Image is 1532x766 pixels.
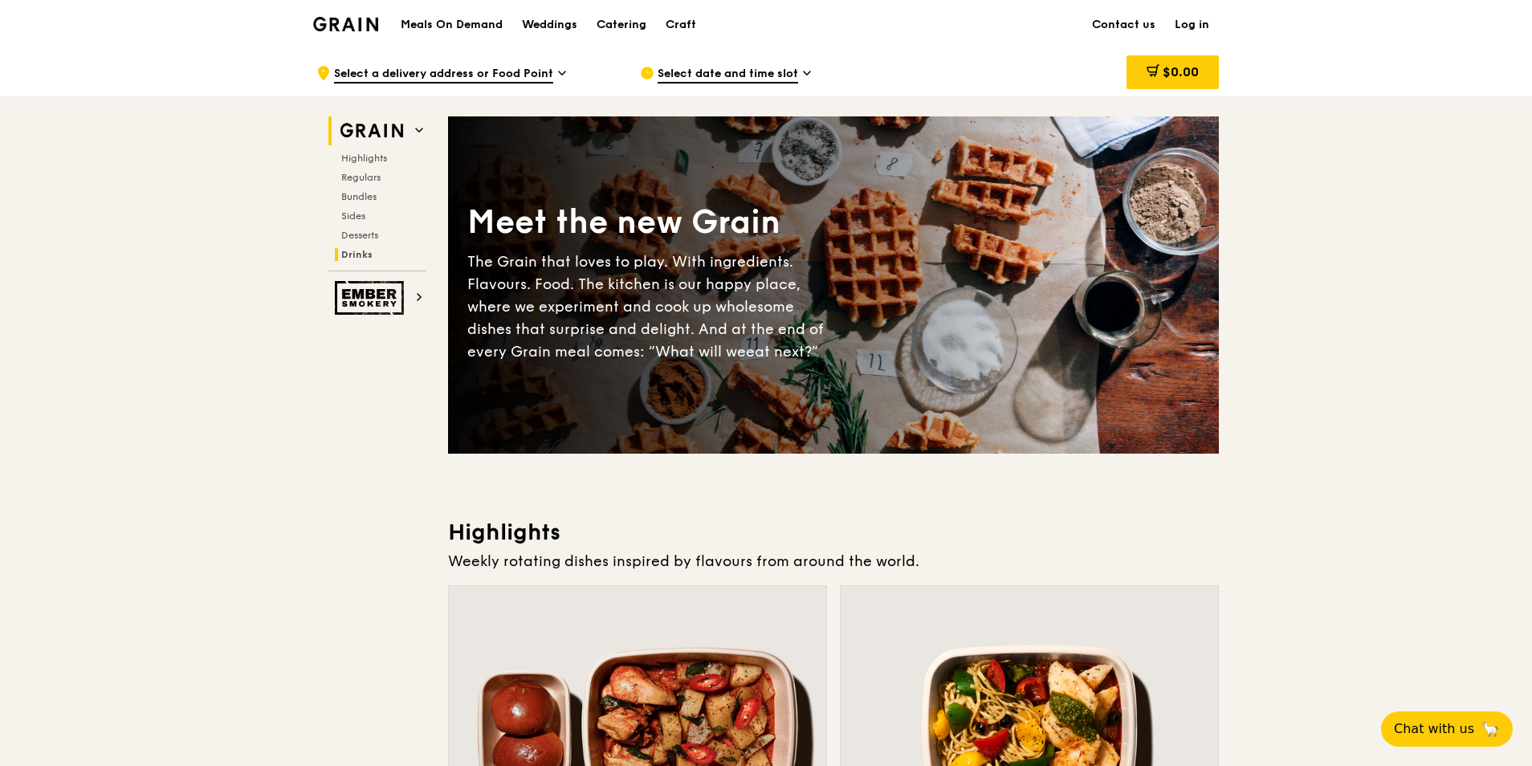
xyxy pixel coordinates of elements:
h1: Meals On Demand [401,17,503,33]
img: Grain web logo [335,116,409,145]
button: Chat with us🦙 [1381,711,1513,747]
a: Weddings [512,1,587,49]
span: Highlights [341,153,387,164]
div: Weddings [522,1,577,49]
div: Craft [666,1,696,49]
span: Desserts [341,230,378,241]
a: Craft [656,1,706,49]
span: Regulars [341,172,381,183]
span: Sides [341,210,365,222]
span: Drinks [341,249,373,260]
div: Catering [597,1,646,49]
div: The Grain that loves to play. With ingredients. Flavours. Food. The kitchen is our happy place, w... [467,251,833,363]
div: Meet the new Grain [467,201,833,244]
span: Chat with us [1394,719,1474,739]
span: $0.00 [1163,64,1199,79]
div: Weekly rotating dishes inspired by flavours from around the world. [448,550,1219,572]
a: Log in [1165,1,1219,49]
span: 🦙 [1481,719,1500,739]
span: Bundles [341,191,377,202]
h3: Highlights [448,518,1219,547]
a: Contact us [1082,1,1165,49]
span: Select a delivery address or Food Point [334,66,553,84]
img: Ember Smokery web logo [335,281,409,315]
a: Catering [587,1,656,49]
img: Grain [313,17,378,31]
span: Select date and time slot [658,66,798,84]
span: eat next?” [746,343,818,361]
